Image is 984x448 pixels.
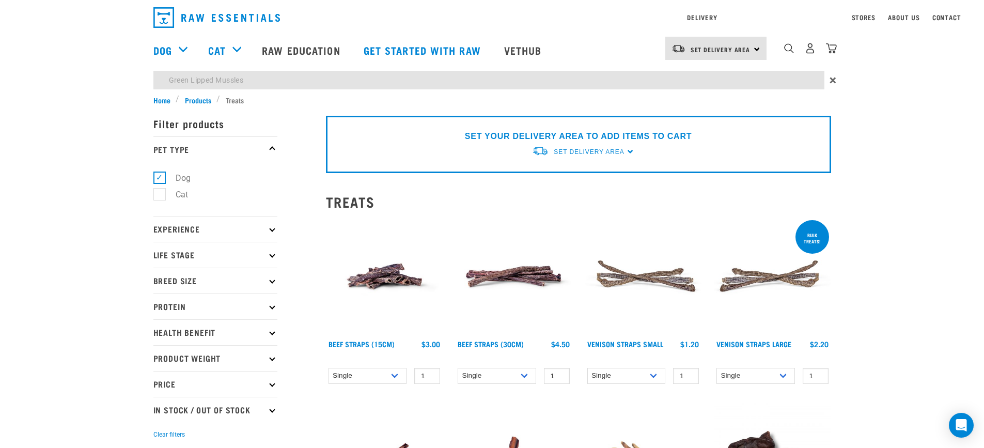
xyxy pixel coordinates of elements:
a: Products [179,95,216,105]
a: Venison Straps Small [587,342,663,346]
input: Search... [153,71,824,89]
a: Raw Education [252,29,353,71]
nav: dropdown navigation [145,3,839,32]
input: 1 [414,368,440,384]
p: Protein [153,293,277,319]
a: Beef Straps (15cm) [329,342,395,346]
div: $4.50 [551,340,570,348]
img: home-icon-1@2x.png [784,43,794,53]
img: Venison Straps [585,218,702,335]
img: van-moving.png [532,146,549,157]
a: Stores [852,16,876,19]
img: Raw Essentials Logo [153,7,280,28]
input: 1 [803,368,829,384]
a: About Us [888,16,919,19]
p: Breed Size [153,268,277,293]
img: Raw Essentials Beef Straps 15cm 6 Pack [326,218,443,335]
p: Product Weight [153,345,277,371]
input: 1 [544,368,570,384]
span: Set Delivery Area [691,48,751,51]
label: Cat [159,188,192,201]
a: Contact [932,16,961,19]
a: Venison Straps Large [716,342,791,346]
a: Cat [208,42,226,58]
span: Products [185,95,211,105]
img: van-moving.png [671,44,685,53]
span: Home [153,95,170,105]
nav: breadcrumbs [153,95,831,105]
p: Price [153,371,277,397]
input: 1 [673,368,699,384]
a: Get started with Raw [353,29,494,71]
p: Filter products [153,111,277,136]
a: Beef Straps (30cm) [458,342,524,346]
a: Delivery [687,16,717,19]
div: $1.20 [680,340,699,348]
img: Stack of 3 Venison Straps Treats for Pets [714,218,831,335]
img: Raw Essentials Beef Straps 6 Pack [455,218,572,335]
h2: Treats [326,194,831,210]
img: user.png [805,43,816,54]
p: Pet Type [153,136,277,162]
label: Dog [159,172,195,184]
div: $3.00 [421,340,440,348]
a: Dog [153,42,172,58]
button: Clear filters [153,430,185,439]
div: Open Intercom Messenger [949,413,974,438]
div: $2.20 [810,340,829,348]
p: In Stock / Out Of Stock [153,397,277,423]
p: Health Benefit [153,319,277,345]
a: Vethub [494,29,555,71]
p: Life Stage [153,242,277,268]
span: Set Delivery Area [554,148,624,156]
p: SET YOUR DELIVERY AREA TO ADD ITEMS TO CART [465,130,692,143]
span: × [830,71,836,89]
a: Home [153,95,176,105]
div: BULK TREATS! [795,227,829,249]
img: home-icon@2x.png [826,43,837,54]
p: Experience [153,216,277,242]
